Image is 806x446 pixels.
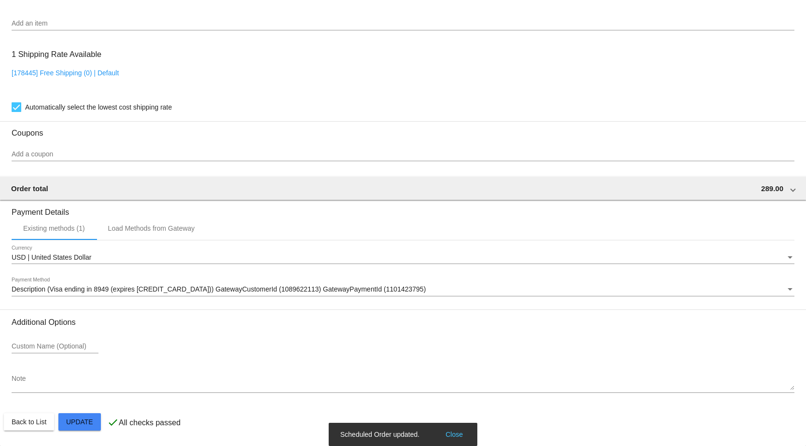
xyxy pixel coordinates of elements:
span: Update [66,418,93,426]
button: Back to List [4,413,54,431]
span: USD | United States Dollar [12,253,91,261]
input: Add a coupon [12,151,794,158]
span: Description (Visa ending in 8949 (expires [CREDIT_CARD_DATA])) GatewayCustomerId (1089622113) Gat... [12,285,426,293]
mat-select: Payment Method [12,286,794,293]
span: 289.00 [761,184,783,193]
a: [178445] Free Shipping (0) | Default [12,69,119,77]
div: Existing methods (1) [23,224,85,232]
input: Add an item [12,20,794,28]
simple-snack-bar: Scheduled Order updated. [340,430,466,439]
h3: Payment Details [12,200,794,217]
button: Update [58,413,101,431]
input: Custom Name (Optional) [12,343,98,350]
h3: Coupons [12,121,794,138]
mat-icon: check [107,417,119,428]
mat-select: Currency [12,254,794,262]
h3: Additional Options [12,318,794,327]
div: Load Methods from Gateway [108,224,195,232]
span: Back to List [12,418,46,426]
p: All checks passed [119,418,181,427]
span: Automatically select the lowest cost shipping rate [25,101,172,113]
button: Close [443,430,466,439]
span: Order total [11,184,48,193]
h3: 1 Shipping Rate Available [12,44,101,65]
